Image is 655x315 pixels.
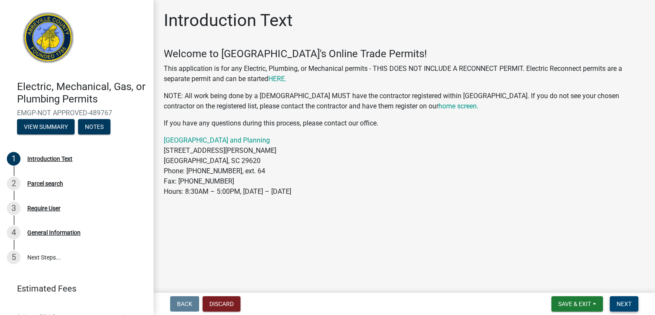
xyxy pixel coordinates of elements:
[203,296,241,312] button: Discard
[78,119,110,134] button: Notes
[551,296,603,312] button: Save & Exit
[164,91,645,111] p: NOTE: All work being done by a [DEMOGRAPHIC_DATA] MUST have the contractor registered within [GEO...
[17,124,75,131] wm-modal-confirm: Summary
[27,230,81,236] div: General Information
[17,81,147,105] h4: Electric, Mechanical, Gas, or Plumbing Permits
[177,300,192,307] span: Back
[78,124,110,131] wm-modal-confirm: Notes
[164,118,645,128] p: If you have any questions during this process, please contact our office.
[268,75,287,83] a: HERE.
[27,156,72,162] div: Introduction Text
[7,177,20,190] div: 2
[17,109,136,117] span: EMGP-NOT APPROVED-489767
[164,136,270,144] a: [GEOGRAPHIC_DATA] and Planning
[164,48,645,60] h4: Welcome to [GEOGRAPHIC_DATA]'s Online Trade Permits!
[170,296,199,312] button: Back
[27,205,61,211] div: Require User
[7,201,20,215] div: 3
[7,251,20,264] div: 5
[617,300,632,307] span: Next
[27,181,63,187] div: Parcel search
[17,9,80,72] img: Abbeville County, South Carolina
[438,102,478,110] a: home screen.
[7,152,20,166] div: 1
[164,10,293,31] h1: Introduction Text
[7,226,20,239] div: 4
[17,119,75,134] button: View Summary
[558,300,591,307] span: Save & Exit
[164,64,645,84] p: This application is for any Electric, Plumbing, or Mechanical permits - THIS DOES NOT INCLUDE A R...
[164,135,645,197] p: [STREET_ADDRESS][PERSON_NAME] [GEOGRAPHIC_DATA], SC 29620 Phone: [PHONE_NUMBER], ext. 64 Fax: [PH...
[610,296,638,312] button: Next
[7,280,140,297] a: Estimated Fees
